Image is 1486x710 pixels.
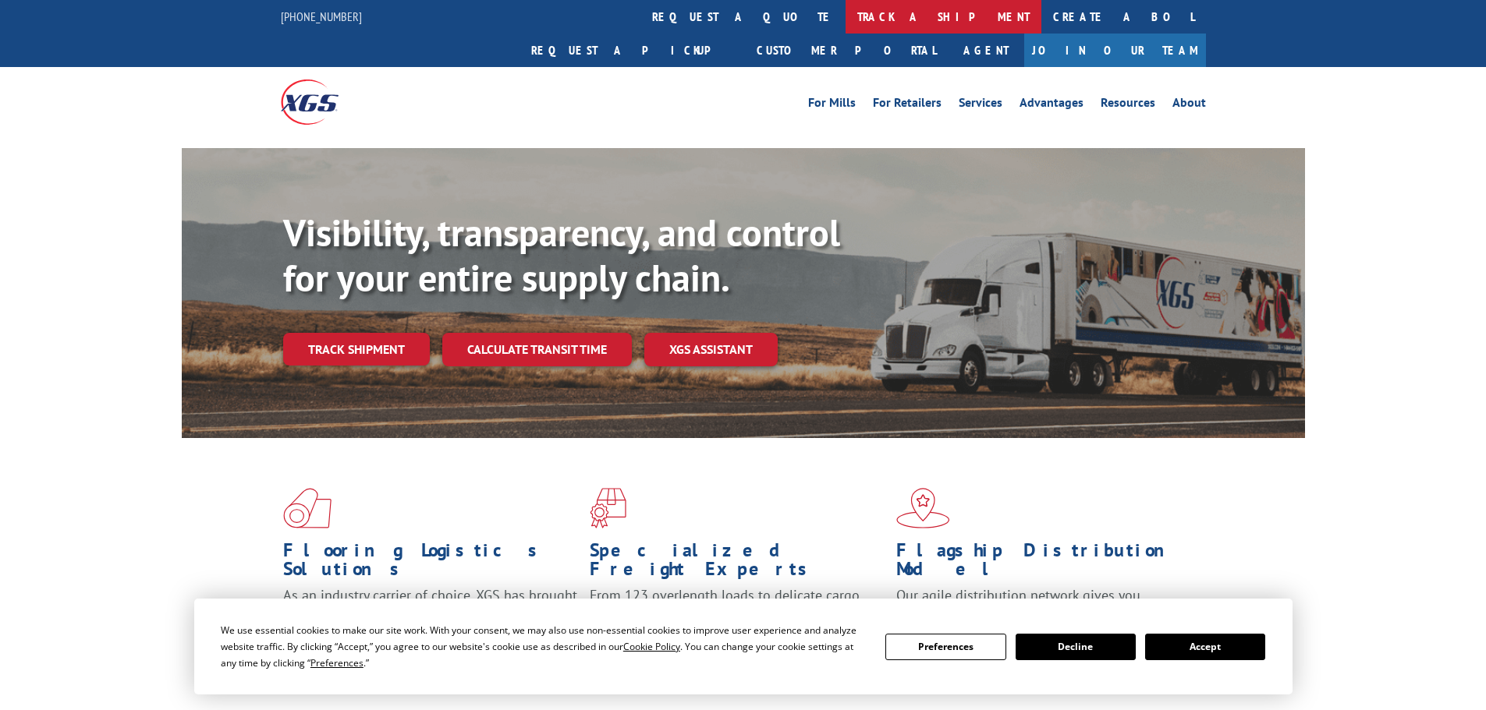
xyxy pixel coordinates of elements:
a: About [1172,97,1206,114]
button: Decline [1016,634,1136,660]
a: Track shipment [283,333,430,366]
a: [PHONE_NUMBER] [281,9,362,24]
a: Customer Portal [745,34,948,67]
a: For Retailers [873,97,942,114]
a: Services [959,97,1002,114]
div: We use essential cookies to make our site work. With your consent, we may also use non-essential ... [221,622,867,671]
button: Preferences [885,634,1005,660]
a: Request a pickup [520,34,745,67]
h1: Flooring Logistics Solutions [283,541,578,586]
a: Agent [948,34,1024,67]
img: xgs-icon-flagship-distribution-model-red [896,488,950,528]
div: Cookie Consent Prompt [194,599,1293,694]
a: XGS ASSISTANT [644,333,778,366]
a: For Mills [808,97,856,114]
p: From 123 overlength loads to delicate cargo, our experienced staff knows the best way to move you... [590,586,885,655]
img: xgs-icon-total-supply-chain-intelligence-red [283,488,332,528]
button: Accept [1145,634,1265,660]
img: xgs-icon-focused-on-flooring-red [590,488,626,528]
h1: Specialized Freight Experts [590,541,885,586]
a: Join Our Team [1024,34,1206,67]
span: Preferences [310,656,364,669]
span: As an industry carrier of choice, XGS has brought innovation and dedication to flooring logistics... [283,586,577,641]
a: Advantages [1020,97,1083,114]
b: Visibility, transparency, and control for your entire supply chain. [283,208,840,302]
span: Cookie Policy [623,640,680,653]
a: Calculate transit time [442,333,632,366]
a: Resources [1101,97,1155,114]
h1: Flagship Distribution Model [896,541,1191,586]
span: Our agile distribution network gives you nationwide inventory management on demand. [896,586,1183,623]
